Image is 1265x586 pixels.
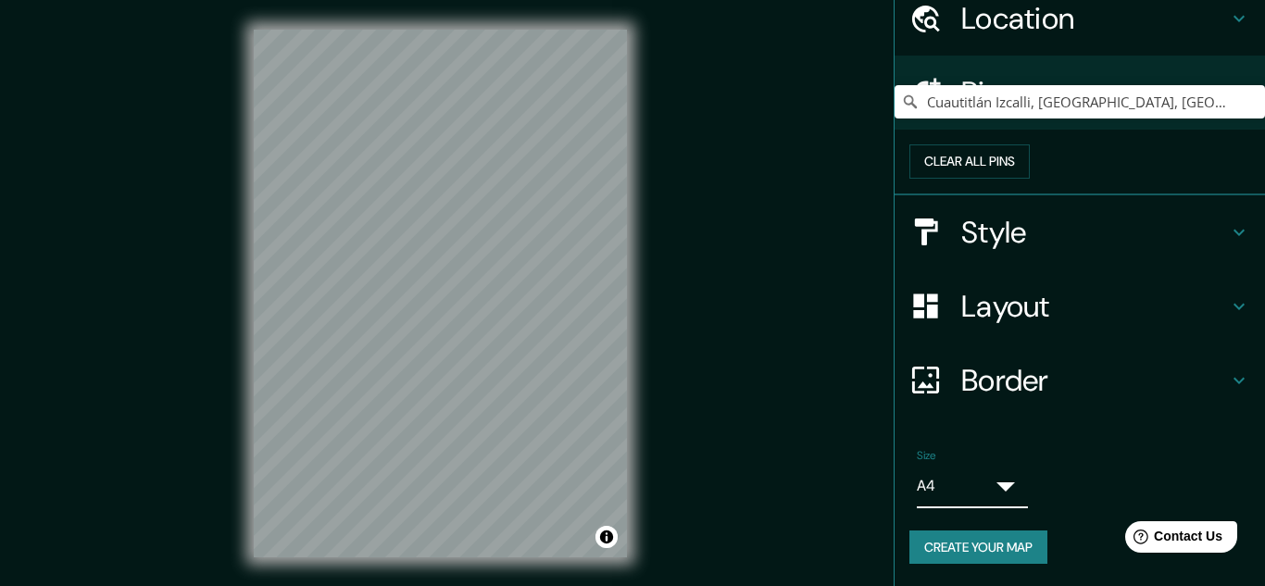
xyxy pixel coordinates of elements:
[909,530,1047,565] button: Create your map
[895,85,1265,118] input: Pick your city or area
[961,74,1228,111] h4: Pins
[254,30,627,557] canvas: Map
[1100,514,1245,566] iframe: Help widget launcher
[961,214,1228,251] h4: Style
[909,144,1030,179] button: Clear all pins
[917,447,936,463] label: Size
[595,526,618,548] button: Toggle attribution
[917,471,983,501] div: A4
[961,288,1228,325] h4: Layout
[961,362,1228,399] h4: Border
